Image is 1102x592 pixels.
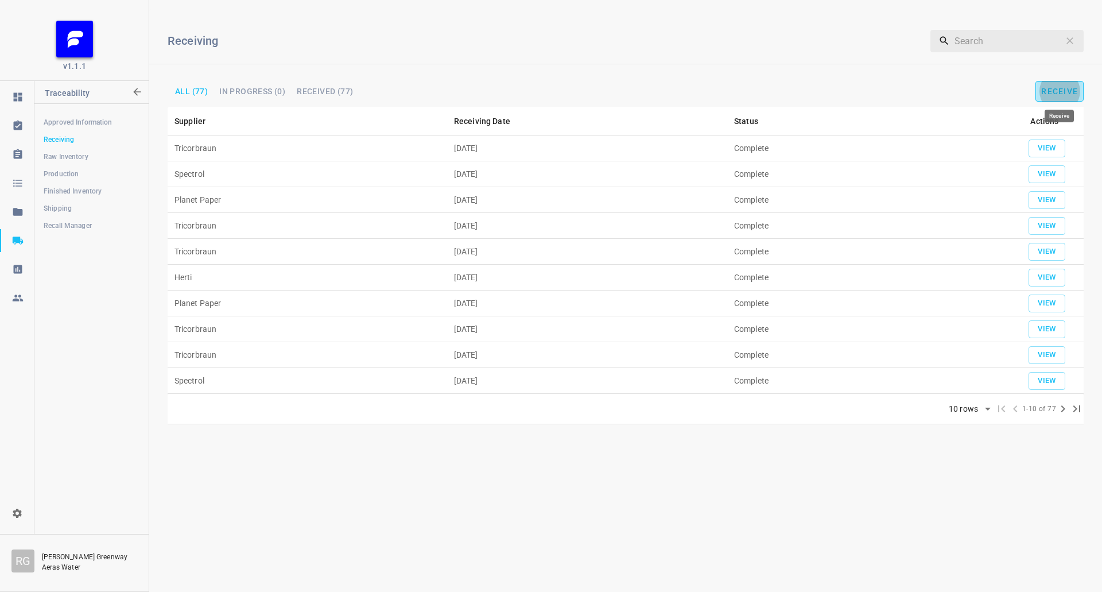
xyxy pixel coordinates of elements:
td: [DATE] [447,265,727,291]
button: View [1029,320,1065,338]
td: Complete [727,213,1006,239]
button: View [1029,295,1065,312]
button: View [1029,269,1065,287]
button: View [1029,140,1065,157]
td: Planet Paper [168,187,447,213]
button: Receive [1035,81,1084,102]
td: Complete [727,316,1006,342]
td: Spectrol [168,368,447,394]
span: View [1034,219,1060,233]
button: Received (77) [292,84,358,99]
td: Spectrol [168,161,447,187]
div: Supplier [174,114,205,128]
button: View [1029,346,1065,364]
a: Shipping [34,197,148,220]
a: Approved Information [34,111,148,134]
span: Received (77) [297,87,353,95]
td: [DATE] [447,187,727,213]
button: View [1029,191,1065,209]
td: Tricorbraun [168,342,447,368]
span: View [1034,349,1060,362]
img: FB_Logo_Reversed_RGB_Icon.895fbf61.png [56,21,93,57]
button: View [1029,165,1065,183]
button: View [1029,372,1065,390]
td: Complete [727,161,1006,187]
td: Complete [727,239,1006,265]
td: [DATE] [447,368,727,394]
div: 10 rows [941,401,995,418]
div: R G [11,550,34,572]
span: View [1034,374,1060,388]
span: Shipping [44,203,139,214]
span: Raw Inventory [44,151,139,162]
span: In progress (0) [219,87,285,95]
p: Aeras Water [42,562,134,572]
div: 10 rows [946,404,981,414]
span: Status [734,114,773,128]
span: Recall Manager [44,220,139,231]
span: Approved Information [44,117,139,128]
td: Complete [727,187,1006,213]
td: [DATE] [447,161,727,187]
td: [DATE] [447,239,727,265]
div: Status [734,114,758,128]
span: View [1034,194,1060,207]
td: [DATE] [447,342,727,368]
span: 1-10 of 77 [1022,404,1056,415]
td: Tricorbraun [168,239,447,265]
span: View [1034,168,1060,181]
button: View [1029,243,1065,261]
p: [PERSON_NAME] Greenway [42,552,137,562]
td: Complete [727,342,1006,368]
span: Receiving [44,134,139,145]
input: Search [954,29,1060,52]
a: Finished Inventory [34,180,148,203]
td: Tricorbraun [168,213,447,239]
button: In progress (0) [215,84,290,99]
button: View [1029,217,1065,235]
span: View [1034,142,1060,155]
a: Recall Manager [34,214,148,237]
a: Raw Inventory [34,145,148,168]
td: Complete [727,368,1006,394]
button: All (77) [170,84,212,99]
span: Previous Page [1008,402,1022,416]
td: [DATE] [447,213,727,239]
td: Herti [168,265,447,291]
td: Tricorbraun [168,316,447,342]
div: Receiving Date [454,114,510,128]
span: View [1034,323,1060,336]
td: Planet Paper [168,291,447,316]
span: First Page [995,402,1008,416]
span: Receiving Date [454,114,525,128]
span: Receive [1041,87,1078,96]
a: Production [34,162,148,185]
td: Tricorbraun [168,136,447,161]
td: [DATE] [447,291,727,316]
span: View [1034,297,1060,310]
td: Complete [727,136,1006,161]
svg: Search [938,35,950,47]
p: Traceability [45,81,130,109]
span: Next Page [1056,402,1070,416]
span: View [1034,271,1060,284]
td: Complete [727,291,1006,316]
span: v1.1.1 [63,60,86,72]
span: Last Page [1070,402,1084,416]
td: [DATE] [447,316,727,342]
span: View [1034,245,1060,258]
span: Supplier [174,114,220,128]
span: Production [44,168,139,180]
h6: Receiving [168,32,766,50]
